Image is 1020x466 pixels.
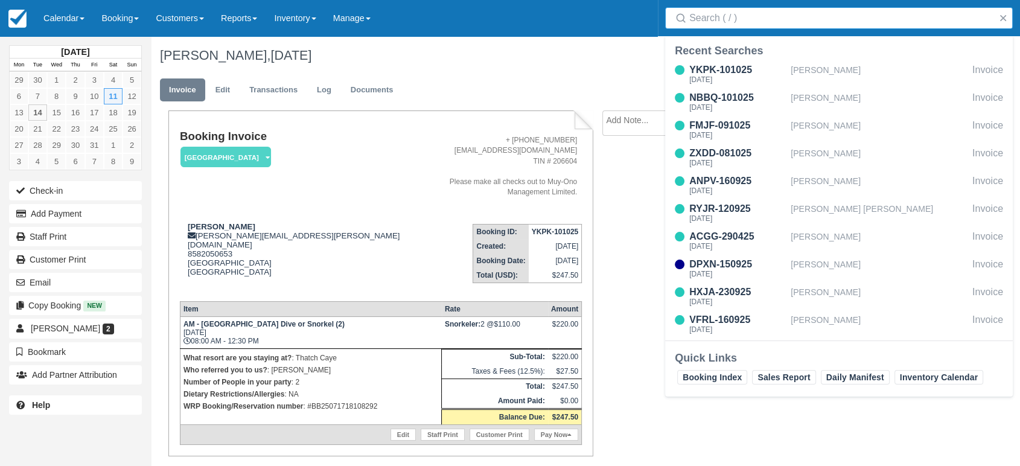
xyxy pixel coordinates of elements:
[677,370,747,385] a: Booking Index
[104,104,123,121] a: 18
[183,354,292,362] strong: What resort are you staying at?
[689,326,786,333] div: [DATE]
[552,413,578,421] strong: $247.50
[972,313,1003,336] div: Invoice
[66,104,84,121] a: 16
[28,121,47,137] a: 21
[689,285,786,299] div: HXJA-230925
[689,174,786,188] div: ANPV-160925
[9,342,142,362] button: Bookmark
[972,146,1003,169] div: Invoice
[160,78,205,102] a: Invoice
[47,59,66,72] th: Wed
[180,146,267,168] a: [GEOGRAPHIC_DATA]
[689,243,786,250] div: [DATE]
[548,364,582,379] td: $27.50
[821,370,890,385] a: Daily Manifest
[473,254,529,268] th: Booking Date:
[665,118,1013,141] a: FMJF-091025[DATE][PERSON_NAME]Invoice
[665,146,1013,169] a: ZXDD-081025[DATE][PERSON_NAME]Invoice
[183,352,438,364] p: : Thatch Caye
[104,59,123,72] th: Sat
[548,302,582,317] th: Amount
[85,121,104,137] a: 24
[689,187,786,194] div: [DATE]
[85,88,104,104] a: 10
[66,59,84,72] th: Thu
[9,181,142,200] button: Check-in
[28,88,47,104] a: 7
[28,72,47,88] a: 30
[123,88,141,104] a: 12
[473,239,529,254] th: Created:
[972,91,1003,113] div: Invoice
[689,118,786,133] div: FMJF-091025
[689,229,786,244] div: ACGG-290425
[32,400,50,410] b: Help
[665,91,1013,113] a: NBBQ-101025[DATE][PERSON_NAME]Invoice
[10,88,28,104] a: 6
[47,88,66,104] a: 8
[61,47,89,57] strong: [DATE]
[470,429,529,441] a: Customer Print
[532,228,578,236] strong: YKPK-101025
[342,78,403,102] a: Documents
[104,88,123,104] a: 11
[665,257,1013,280] a: DPXN-150925[DATE][PERSON_NAME]Invoice
[183,402,303,410] strong: WRP Booking/Reservation number
[665,63,1013,86] a: YKPK-101025[DATE][PERSON_NAME]Invoice
[85,72,104,88] a: 3
[689,215,786,222] div: [DATE]
[85,153,104,170] a: 7
[183,366,267,374] strong: Who referred you to us?
[9,250,142,269] a: Customer Print
[9,365,142,385] button: Add Partner Attribution
[180,317,441,349] td: [DATE] 08:00 AM - 12:30 PM
[791,285,967,308] div: [PERSON_NAME]
[972,118,1003,141] div: Invoice
[104,153,123,170] a: 8
[473,225,529,240] th: Booking ID:
[665,229,1013,252] a: ACGG-290425[DATE][PERSON_NAME]Invoice
[10,137,28,153] a: 27
[390,429,416,441] a: Edit
[442,302,548,317] th: Rate
[689,132,786,139] div: [DATE]
[308,78,340,102] a: Log
[791,146,967,169] div: [PERSON_NAME]
[442,394,548,409] th: Amount Paid:
[85,59,104,72] th: Fri
[689,270,786,278] div: [DATE]
[28,59,47,72] th: Tue
[103,324,114,334] span: 2
[104,137,123,153] a: 1
[9,319,142,338] a: [PERSON_NAME] 2
[183,390,284,398] strong: Dietary Restrictions/Allergies
[689,202,786,216] div: RYJR-120925
[445,320,480,328] strong: Snorkeler
[442,317,548,349] td: 2 @
[665,313,1013,336] a: VFRL-160925[DATE][PERSON_NAME]Invoice
[675,43,1003,58] div: Recent Searches
[442,379,548,394] th: Total:
[548,349,582,365] td: $220.00
[689,159,786,167] div: [DATE]
[47,137,66,153] a: 29
[10,72,28,88] a: 29
[83,301,106,311] span: New
[47,121,66,137] a: 22
[972,202,1003,225] div: Invoice
[183,400,438,412] p: : #BB25071718108292
[442,364,548,379] td: Taxes & Fees (12.5%):
[689,298,786,305] div: [DATE]
[972,285,1003,308] div: Invoice
[123,104,141,121] a: 19
[972,229,1003,252] div: Invoice
[66,153,84,170] a: 6
[972,63,1003,86] div: Invoice
[529,268,582,283] td: $247.50
[180,302,441,317] th: Item
[421,429,465,441] a: Staff Print
[442,349,548,365] th: Sub-Total:
[689,104,786,111] div: [DATE]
